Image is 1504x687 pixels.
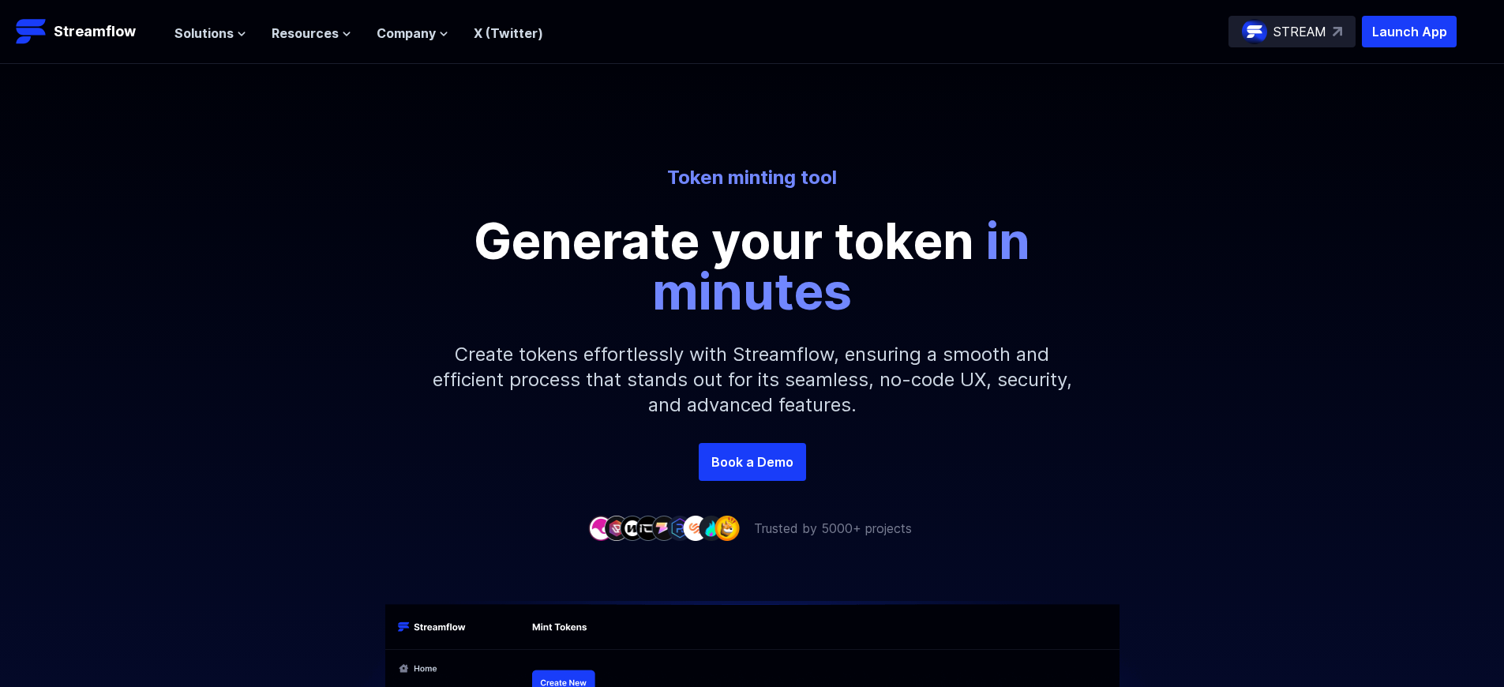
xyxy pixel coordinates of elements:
[1362,16,1457,47] button: Launch App
[315,165,1190,190] p: Token minting tool
[54,21,136,43] p: Streamflow
[1242,19,1267,44] img: streamflow-logo-circle.png
[16,16,47,47] img: Streamflow Logo
[683,516,708,540] img: company-7
[174,24,246,43] button: Solutions
[413,317,1092,443] p: Create tokens effortlessly with Streamflow, ensuring a smooth and efficient process that stands o...
[620,516,645,540] img: company-3
[667,516,692,540] img: company-6
[636,516,661,540] img: company-4
[699,516,724,540] img: company-8
[16,16,159,47] a: Streamflow
[714,516,740,540] img: company-9
[1273,22,1326,41] p: STREAM
[377,24,436,43] span: Company
[1228,16,1356,47] a: STREAM
[397,216,1108,317] p: Generate your token
[377,24,448,43] button: Company
[174,24,234,43] span: Solutions
[604,516,629,540] img: company-2
[699,443,806,481] a: Book a Demo
[272,24,339,43] span: Resources
[754,519,912,538] p: Trusted by 5000+ projects
[588,516,613,540] img: company-1
[651,516,677,540] img: company-5
[1333,27,1342,36] img: top-right-arrow.svg
[652,210,1030,321] span: in minutes
[474,25,543,41] a: X (Twitter)
[272,24,351,43] button: Resources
